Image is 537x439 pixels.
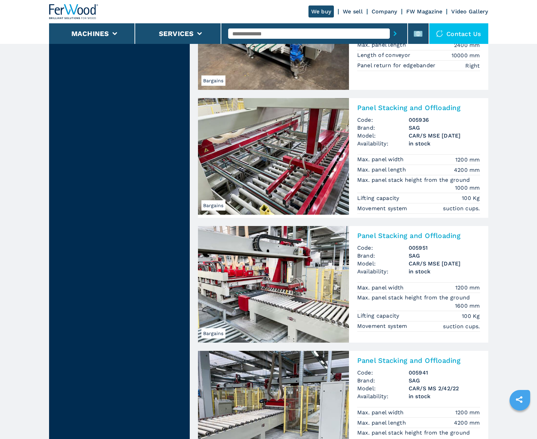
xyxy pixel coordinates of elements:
h3: 005941 [409,369,480,377]
h3: CAR/S MSE [DATE] [409,260,480,268]
h3: SAG [409,252,480,260]
span: Availability: [357,392,409,400]
p: Max. panel width [357,409,406,416]
em: 1200 mm [455,284,480,292]
a: We buy [308,5,334,17]
a: Panel Stacking and Offloading SAG CAR/S MSE 1/30/12BargainsPanel Stacking and OffloadingCode:0059... [198,98,488,218]
p: Max. panel length [357,166,408,174]
em: 1200 mm [455,408,480,416]
span: Code: [357,116,409,124]
span: in stock [409,392,480,400]
span: in stock [409,140,480,147]
em: suction cups. [443,204,480,212]
span: Model: [357,132,409,140]
button: Machines [71,29,109,38]
a: Video Gallery [451,8,488,15]
span: Model: [357,384,409,392]
iframe: Chat [508,408,532,434]
em: 100 Kg [462,194,480,202]
img: Panel Stacking and Offloading SAG CAR/S MSE 1/25/12 [198,226,349,343]
p: Lifting capacity [357,312,401,320]
p: Max. panel stack height from the ground [357,294,472,301]
img: Ferwood [49,4,98,19]
span: Brand: [357,124,409,132]
p: Max. panel length [357,419,408,427]
span: Availability: [357,140,409,147]
span: Bargains [201,75,225,86]
h2: Panel Stacking and Offloading [357,232,480,240]
h3: SAG [409,124,480,132]
em: 10000 mm [452,51,480,59]
p: Movement system [357,205,409,212]
span: Model: [357,260,409,268]
em: 4200 mm [454,419,480,427]
a: We sell [343,8,363,15]
h3: CAR/S MS 2/42/22 [409,384,480,392]
span: Code: [357,369,409,377]
a: sharethis [511,391,528,408]
span: in stock [409,268,480,275]
em: 2400 mm [454,41,480,49]
span: Bargains [201,328,225,339]
p: Max. panel width [357,156,406,163]
span: Code: [357,244,409,252]
button: Services [159,29,194,38]
span: Brand: [357,252,409,260]
em: 100 Kg [462,312,480,320]
h2: Panel Stacking and Offloading [357,356,480,365]
span: Availability: [357,268,409,275]
em: 1600 mm [455,302,480,310]
span: Bargains [201,200,225,211]
p: Max. panel stack height from the ground [357,176,472,184]
p: Movement system [357,322,409,330]
em: 4200 mm [454,166,480,174]
img: Panel Stacking and Offloading SAG CAR/S MSE 1/30/12 [198,98,349,215]
h3: 005936 [409,116,480,124]
img: Contact us [436,30,443,37]
p: Panel return for edgebander [357,62,437,69]
a: Panel Stacking and Offloading SAG CAR/S MSE 1/25/12BargainsPanel Stacking and OffloadingCode:0059... [198,226,488,343]
em: 1200 mm [455,156,480,164]
p: Max. panel length [357,41,408,49]
p: Max. panel width [357,284,406,292]
h3: CAR/S MSE [DATE] [409,132,480,140]
a: FW Magazine [406,8,443,15]
button: submit-button [390,26,400,41]
p: Max. panel stack height from the ground [357,429,472,437]
h2: Panel Stacking and Offloading [357,104,480,112]
p: Length of conveyor [357,51,412,59]
h3: 005951 [409,244,480,252]
em: suction cups. [443,322,480,330]
em: 1000 mm [455,184,480,192]
a: Company [372,8,397,15]
span: Brand: [357,377,409,384]
em: Right [465,62,480,70]
div: Contact us [429,23,488,44]
h3: SAG [409,377,480,384]
p: Lifting capacity [357,194,401,202]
